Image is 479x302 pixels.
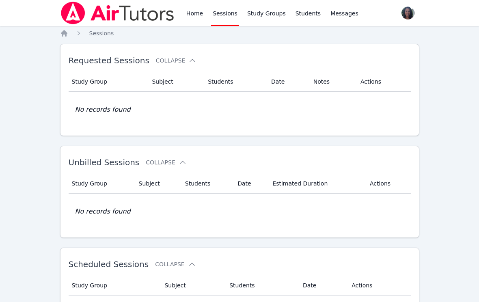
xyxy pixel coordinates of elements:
span: Scheduled Sessions [69,259,149,269]
th: Actions [365,174,411,194]
th: Date [233,174,268,194]
th: Study Group [69,174,134,194]
span: Sessions [89,30,114,37]
th: Date [266,72,309,92]
th: Students [224,276,298,296]
th: Subject [134,174,180,194]
span: Requested Sessions [69,56,149,65]
button: Collapse [156,56,196,65]
span: Messages [330,9,358,17]
img: Air Tutors [60,2,175,24]
td: No records found [69,194,411,229]
button: Collapse [155,260,196,268]
th: Study Group [69,72,147,92]
span: Unbilled Sessions [69,157,140,167]
th: Date [298,276,347,296]
td: No records found [69,92,411,127]
th: Subject [160,276,224,296]
th: Students [203,72,266,92]
button: Collapse [146,158,186,166]
th: Subject [147,72,203,92]
a: Sessions [89,29,114,37]
th: Notes [309,72,356,92]
th: Students [180,174,233,194]
th: Actions [347,276,410,296]
nav: Breadcrumb [60,29,419,37]
th: Actions [356,72,411,92]
th: Estimated Duration [268,174,365,194]
th: Study Group [69,276,160,296]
